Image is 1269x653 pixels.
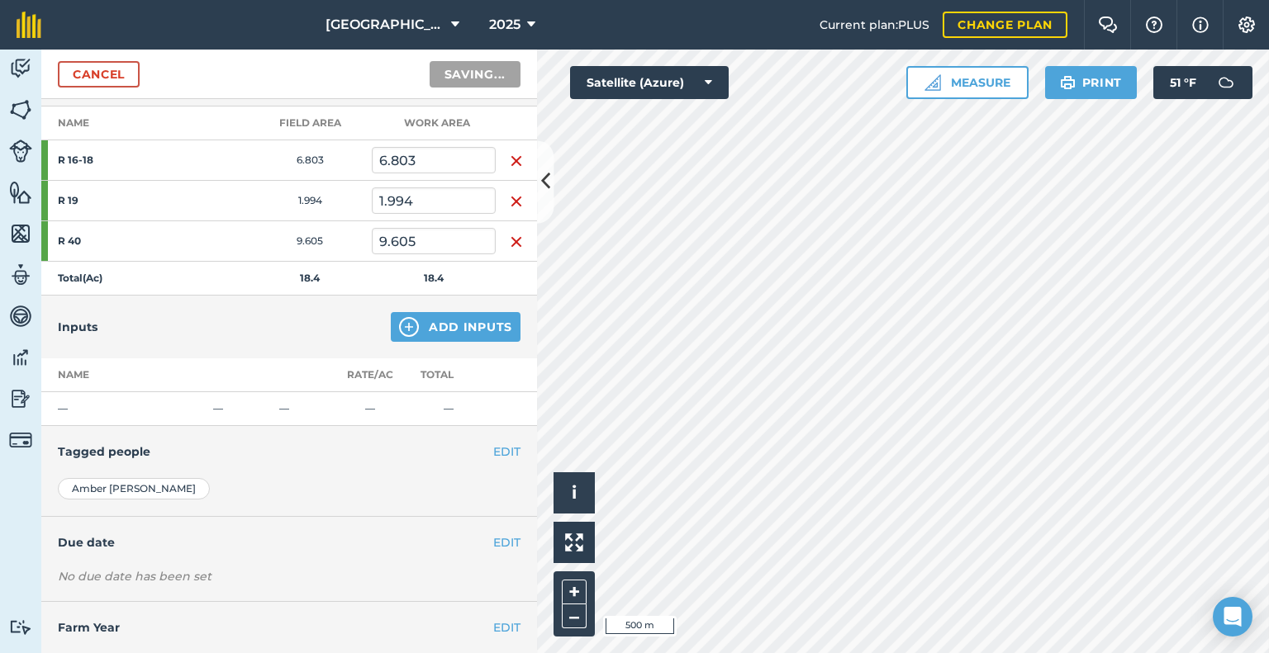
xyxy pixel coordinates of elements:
strong: Total ( Ac ) [58,272,102,284]
button: Add Inputs [391,312,520,342]
img: svg+xml;base64,PHN2ZyB4bWxucz0iaHR0cDovL3d3dy53My5vcmcvMjAwMC9zdmciIHdpZHRoPSIxNCIgaGVpZ2h0PSIyNC... [399,317,419,337]
img: svg+xml;base64,PHN2ZyB4bWxucz0iaHR0cDovL3d3dy53My5vcmcvMjAwMC9zdmciIHdpZHRoPSI1NiIgaGVpZ2h0PSI2MC... [9,221,32,246]
th: Field Area [248,106,372,140]
button: EDIT [493,442,520,461]
img: svg+xml;base64,PD94bWwgdmVyc2lvbj0iMS4wIiBlbmNvZGluZz0idXRmLTgiPz4KPCEtLSBHZW5lcmF0b3I6IEFkb2JlIE... [9,140,32,163]
th: Total [401,358,496,392]
button: EDIT [493,533,520,551]
img: svg+xml;base64,PHN2ZyB4bWxucz0iaHR0cDovL3d3dy53My5vcmcvMjAwMC9zdmciIHdpZHRoPSIxNiIgaGVpZ2h0PSIyNC... [510,232,523,252]
img: Four arrows, one pointing top left, one top right, one bottom right and the last bottom left [565,533,583,551]
img: svg+xml;base64,PHN2ZyB4bWxucz0iaHR0cDovL3d3dy53My5vcmcvMjAwMC9zdmciIHdpZHRoPSIxNiIgaGVpZ2h0PSIyNC... [510,192,523,211]
img: Two speech bubbles overlapping with the left bubble in the forefront [1098,17,1118,33]
span: Current plan : PLUS [820,16,929,34]
img: svg+xml;base64,PHN2ZyB4bWxucz0iaHR0cDovL3d3dy53My5vcmcvMjAwMC9zdmciIHdpZHRoPSI1NiIgaGVpZ2h0PSI2MC... [9,180,32,205]
h4: Inputs [58,318,97,336]
td: — [207,392,273,426]
img: svg+xml;base64,PD94bWwgdmVyc2lvbj0iMS4wIiBlbmNvZGluZz0idXRmLTgiPz4KPCEtLSBHZW5lcmF0b3I6IEFkb2JlIE... [9,263,32,287]
img: svg+xml;base64,PHN2ZyB4bWxucz0iaHR0cDovL3d3dy53My5vcmcvMjAwMC9zdmciIHdpZHRoPSI1NiIgaGVpZ2h0PSI2MC... [9,97,32,122]
div: Amber [PERSON_NAME] [58,478,210,499]
h4: Due date [58,533,520,551]
th: Work area [372,106,496,140]
strong: 18.4 [424,272,444,284]
img: svg+xml;base64,PD94bWwgdmVyc2lvbj0iMS4wIiBlbmNvZGluZz0idXRmLTgiPz4KPCEtLSBHZW5lcmF0b3I6IEFkb2JlIE... [9,428,32,452]
strong: R 40 [58,234,187,248]
strong: R 19 [58,194,187,207]
img: svg+xml;base64,PD94bWwgdmVyc2lvbj0iMS4wIiBlbmNvZGluZz0idXRmLTgiPz4KPCEtLSBHZW5lcmF0b3I6IEFkb2JlIE... [9,386,32,411]
button: 51 °F [1153,66,1252,99]
th: Rate/ Ac [339,358,401,392]
h4: Farm Year [58,618,520,636]
div: Open Intercom Messenger [1213,597,1252,636]
span: 2025 [489,15,520,35]
td: — [401,392,496,426]
h4: Tagged people [58,442,520,461]
button: Saving... [430,61,520,88]
img: svg+xml;base64,PHN2ZyB4bWxucz0iaHR0cDovL3d3dy53My5vcmcvMjAwMC9zdmciIHdpZHRoPSIxOSIgaGVpZ2h0PSIyNC... [1060,73,1076,92]
span: [GEOGRAPHIC_DATA] [326,15,444,35]
button: Measure [906,66,1029,99]
button: i [554,472,595,513]
td: 9.605 [248,221,372,262]
a: Change plan [943,12,1067,38]
img: svg+xml;base64,PD94bWwgdmVyc2lvbj0iMS4wIiBlbmNvZGluZz0idXRmLTgiPz4KPCEtLSBHZW5lcmF0b3I6IEFkb2JlIE... [9,345,32,370]
td: — [273,392,339,426]
th: Name [41,106,248,140]
button: + [562,580,587,604]
img: Ruler icon [924,74,941,91]
button: EDIT [493,618,520,636]
img: fieldmargin Logo [17,12,41,38]
img: svg+xml;base64,PD94bWwgdmVyc2lvbj0iMS4wIiBlbmNvZGluZz0idXRmLTgiPz4KPCEtLSBHZW5lcmF0b3I6IEFkb2JlIE... [1210,66,1243,99]
button: – [562,604,587,628]
span: 51 ° F [1170,66,1196,99]
a: Cancel [58,61,140,88]
strong: 18.4 [300,272,320,284]
td: — [41,392,207,426]
img: A cog icon [1237,17,1257,33]
td: 6.803 [248,140,372,181]
strong: R 16-18 [58,154,187,167]
td: — [339,392,401,426]
img: svg+xml;base64,PHN2ZyB4bWxucz0iaHR0cDovL3d3dy53My5vcmcvMjAwMC9zdmciIHdpZHRoPSIxNiIgaGVpZ2h0PSIyNC... [510,151,523,171]
button: Print [1045,66,1138,99]
img: svg+xml;base64,PD94bWwgdmVyc2lvbj0iMS4wIiBlbmNvZGluZz0idXRmLTgiPz4KPCEtLSBHZW5lcmF0b3I6IEFkb2JlIE... [9,304,32,329]
td: 1.994 [248,181,372,221]
button: Satellite (Azure) [570,66,729,99]
img: svg+xml;base64,PHN2ZyB4bWxucz0iaHR0cDovL3d3dy53My5vcmcvMjAwMC9zdmciIHdpZHRoPSIxNyIgaGVpZ2h0PSIxNy... [1192,15,1209,35]
img: svg+xml;base64,PD94bWwgdmVyc2lvbj0iMS4wIiBlbmNvZGluZz0idXRmLTgiPz4KPCEtLSBHZW5lcmF0b3I6IEFkb2JlIE... [9,56,32,81]
span: i [572,482,577,503]
th: Name [41,358,207,392]
div: No due date has been set [58,568,520,584]
img: A question mark icon [1144,17,1164,33]
img: svg+xml;base64,PD94bWwgdmVyc2lvbj0iMS4wIiBlbmNvZGluZz0idXRmLTgiPz4KPCEtLSBHZW5lcmF0b3I6IEFkb2JlIE... [9,619,32,635]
